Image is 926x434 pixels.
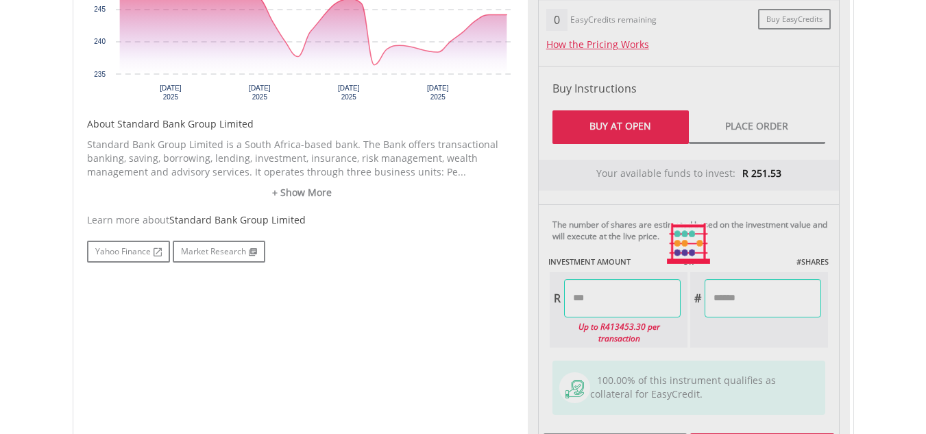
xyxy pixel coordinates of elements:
[87,186,517,200] a: + Show More
[338,84,360,101] text: [DATE] 2025
[94,5,106,13] text: 245
[173,241,265,263] a: Market Research
[94,38,106,45] text: 240
[160,84,182,101] text: [DATE] 2025
[169,213,306,226] span: Standard Bank Group Limited
[249,84,271,101] text: [DATE] 2025
[427,84,449,101] text: [DATE] 2025
[87,117,517,131] h5: About Standard Bank Group Limited
[87,241,170,263] a: Yahoo Finance
[87,138,517,179] p: Standard Bank Group Limited is a South Africa-based bank. The Bank offers transactional banking, ...
[87,213,517,227] div: Learn more about
[94,71,106,78] text: 235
